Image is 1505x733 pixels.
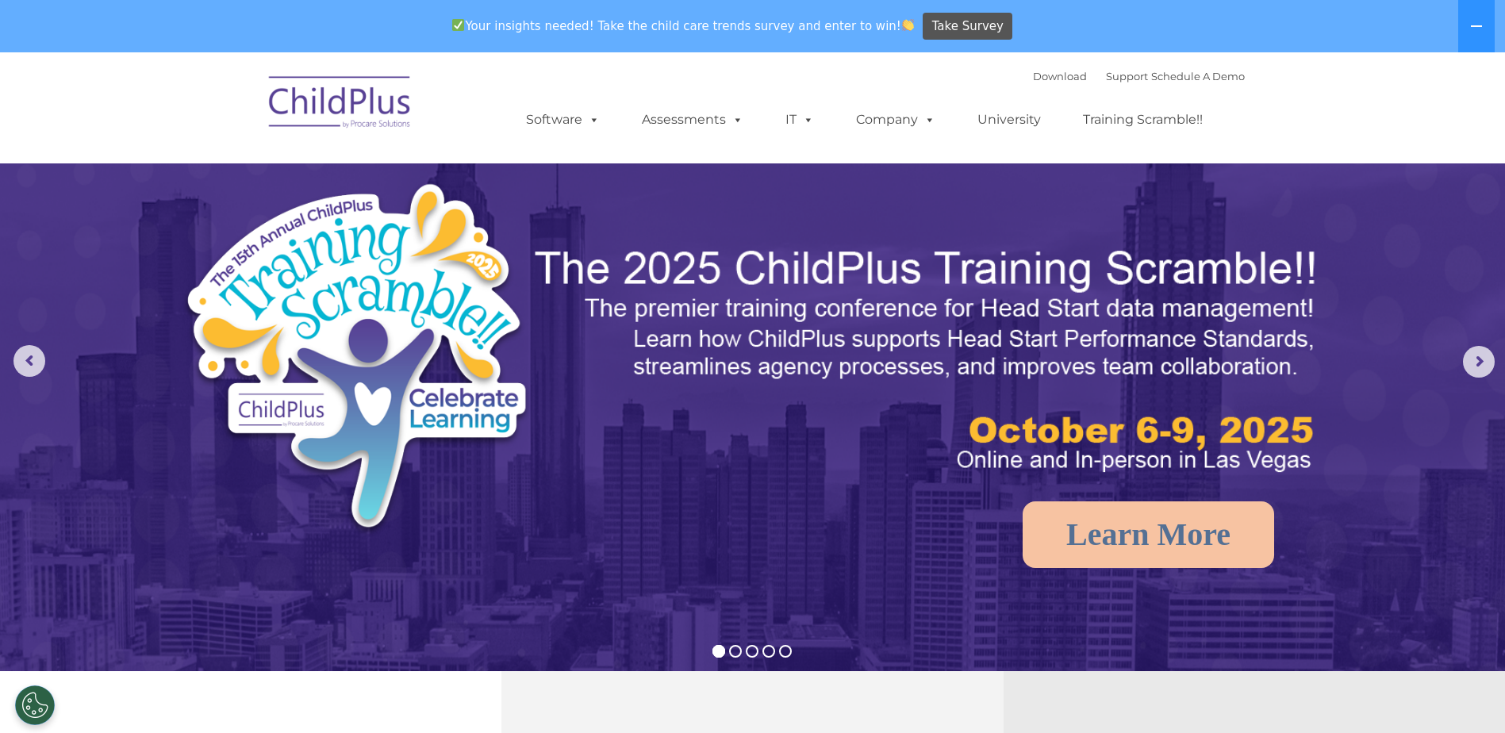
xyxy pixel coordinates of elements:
span: Take Survey [932,13,1004,40]
span: Phone number [221,170,288,182]
a: IT [770,104,830,136]
img: ✅ [452,19,464,31]
a: University [962,104,1057,136]
a: Take Survey [923,13,1012,40]
img: 👏 [902,19,914,31]
a: Support [1106,70,1148,83]
font: | [1033,70,1245,83]
a: Software [510,104,616,136]
a: Assessments [626,104,759,136]
a: Company [840,104,951,136]
a: Training Scramble!! [1067,104,1219,136]
span: Your insights needed! Take the child care trends survey and enter to win! [446,10,921,41]
span: Last name [221,105,269,117]
a: Schedule A Demo [1151,70,1245,83]
a: Learn More [1023,501,1274,568]
button: Cookies Settings [15,685,55,725]
a: Download [1033,70,1087,83]
img: ChildPlus by Procare Solutions [261,65,420,144]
